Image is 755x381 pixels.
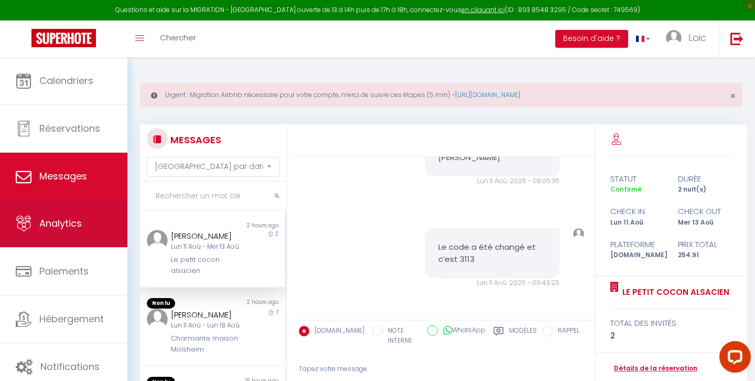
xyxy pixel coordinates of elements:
a: ... Loic [658,20,719,57]
button: Close [730,91,736,101]
label: [DOMAIN_NAME] [309,326,364,337]
img: Super Booking [31,29,96,47]
span: 2 [275,230,278,238]
div: 254.91 [671,250,739,260]
div: total des invités [610,317,732,330]
div: Le petit cocon alsacien [171,255,242,276]
div: Prix total [671,238,739,251]
div: 2 nuit(s) [671,185,739,195]
img: ... [666,30,682,46]
span: Hébergement [39,312,104,325]
div: Lun 11 Aoû - Lun 18 Aoû [171,321,242,331]
label: RAPPEL [553,326,579,337]
span: Non lu [147,298,175,309]
div: Plateforme [603,238,671,251]
div: 2 hours ago [212,221,285,230]
div: Lun 11 Aoû. 2025 - 09:49:25 [425,278,559,288]
label: NOTE INTERNE [383,326,419,346]
div: 2 hours ago [212,298,285,309]
h3: MESSAGES [168,128,221,152]
img: logout [730,32,743,45]
span: Réservations [39,122,100,135]
iframe: LiveChat chat widget [711,337,755,381]
div: Mer 13 Aoû [671,218,739,228]
div: [PERSON_NAME] [171,309,242,321]
pre: Le code a été changé et c’est 3113 [438,241,546,265]
span: Messages [39,170,87,183]
span: Calendriers [39,74,93,87]
div: durée [671,173,739,185]
label: WhatsApp [438,325,486,337]
a: Chercher [152,20,204,57]
div: Charmante maison Molsheim [171,333,242,355]
span: Analytics [39,217,82,230]
div: check in [603,205,671,218]
div: Lun 11 Aoû - Mer 13 Aoû [171,242,242,252]
img: ... [147,230,168,251]
span: Loic [688,31,706,44]
div: Urgent : Migration Airbnb nécessaire pour votre compte, merci de suivre ces étapes (5 min) - [140,83,742,107]
a: Détails de la réservation [610,364,697,374]
button: Besoin d'aide ? [555,30,628,48]
div: [DOMAIN_NAME] [603,250,671,260]
img: ... [147,309,168,330]
a: Le petit cocon alsacien [619,286,729,299]
span: 7 [276,309,278,316]
span: Notifications [40,360,100,373]
label: Modèles [509,326,537,347]
a: [URL][DOMAIN_NAME] [455,90,520,99]
input: Rechercher un mot clé [140,182,286,211]
img: ... [573,228,584,239]
div: Lun 11 Aoû. 2025 - 08:05:36 [425,176,559,186]
div: check out [671,205,739,218]
div: statut [603,173,671,185]
a: en cliquant ici [461,5,505,14]
span: Confirmé [610,185,642,194]
span: × [730,89,736,102]
div: [PERSON_NAME] [171,230,242,242]
span: Chercher [160,32,196,43]
div: 2 [610,330,732,342]
div: Lun 11 Aoû [603,218,671,228]
span: Paiements [39,264,89,278]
